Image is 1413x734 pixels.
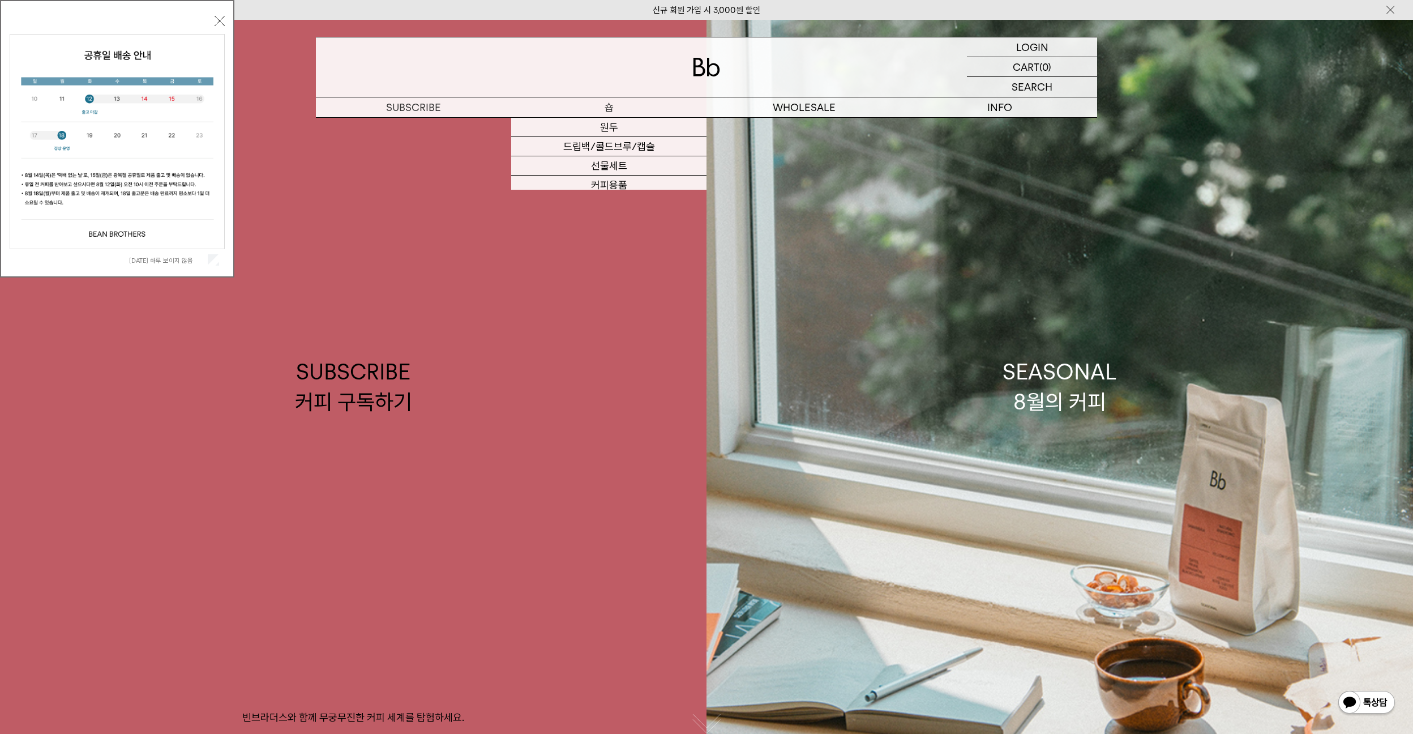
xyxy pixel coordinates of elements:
img: 카카오톡 채널 1:1 채팅 버튼 [1337,690,1396,717]
p: (0) [1039,57,1051,76]
a: 커피용품 [511,176,706,195]
label: [DATE] 하루 보이지 않음 [129,257,205,264]
a: 선물세트 [511,156,706,176]
p: LOGIN [1016,37,1048,57]
a: SUBSCRIBE [316,97,511,117]
button: 닫기 [215,16,225,26]
a: 신규 회원 가입 시 3,000원 할인 [653,5,760,15]
div: SUBSCRIBE 커피 구독하기 [295,357,412,417]
p: CART [1013,57,1039,76]
p: INFO [902,97,1097,117]
div: SEASONAL 8월의 커피 [1003,357,1117,417]
a: 드립백/콜드브루/캡슐 [511,137,706,156]
img: 로고 [693,58,720,76]
a: 원두 [511,118,706,137]
a: LOGIN [967,37,1097,57]
a: 숍 [511,97,706,117]
p: SEARCH [1012,77,1052,97]
p: WHOLESALE [706,97,902,117]
a: CART (0) [967,57,1097,77]
img: cb63d4bbb2e6550c365f227fdc69b27f_113810.jpg [10,35,224,249]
